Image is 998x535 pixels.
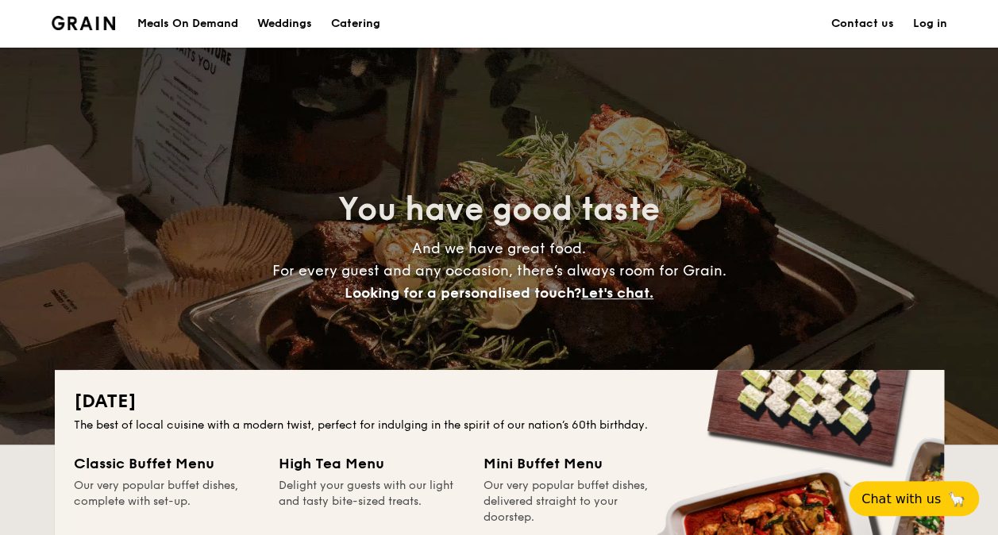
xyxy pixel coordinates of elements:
img: Grain [52,16,116,30]
div: Classic Buffet Menu [74,452,260,475]
div: Mini Buffet Menu [484,452,669,475]
button: Chat with us🦙 [849,481,979,516]
span: Looking for a personalised touch? [345,284,581,302]
h2: [DATE] [74,389,925,414]
span: 🦙 [947,490,966,508]
span: Chat with us [861,491,941,506]
div: Delight your guests with our light and tasty bite-sized treats. [279,478,464,525]
div: The best of local cuisine with a modern twist, perfect for indulging in the spirit of our nation’... [74,418,925,433]
div: Our very popular buffet dishes, complete with set-up. [74,478,260,525]
span: Let's chat. [581,284,653,302]
div: Our very popular buffet dishes, delivered straight to your doorstep. [484,478,669,525]
div: High Tea Menu [279,452,464,475]
span: You have good taste [338,191,660,229]
span: And we have great food. For every guest and any occasion, there’s always room for Grain. [272,240,726,302]
a: Logotype [52,16,116,30]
